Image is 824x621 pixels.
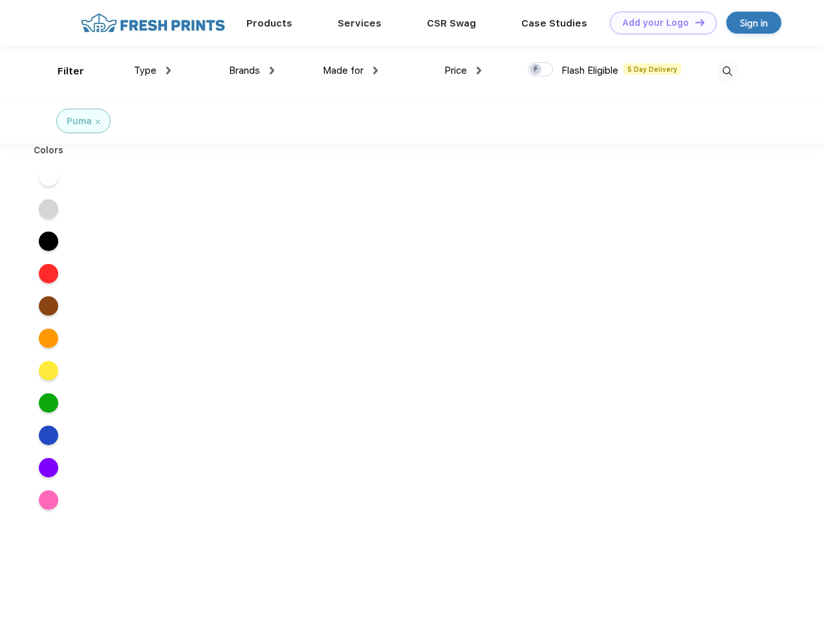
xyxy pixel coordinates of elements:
[67,114,92,128] div: Puma
[323,65,363,76] span: Made for
[373,67,378,74] img: dropdown.png
[338,17,382,29] a: Services
[246,17,292,29] a: Products
[58,64,84,79] div: Filter
[166,67,171,74] img: dropdown.png
[726,12,781,34] a: Sign in
[77,12,229,34] img: fo%20logo%202.webp
[623,63,681,75] span: 5 Day Delivery
[427,17,476,29] a: CSR Swag
[229,65,260,76] span: Brands
[96,120,100,124] img: filter_cancel.svg
[561,65,618,76] span: Flash Eligible
[477,67,481,74] img: dropdown.png
[740,16,768,30] div: Sign in
[695,19,704,26] img: DT
[24,144,74,157] div: Colors
[717,61,738,82] img: desktop_search.svg
[444,65,467,76] span: Price
[270,67,274,74] img: dropdown.png
[622,17,689,28] div: Add your Logo
[134,65,157,76] span: Type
